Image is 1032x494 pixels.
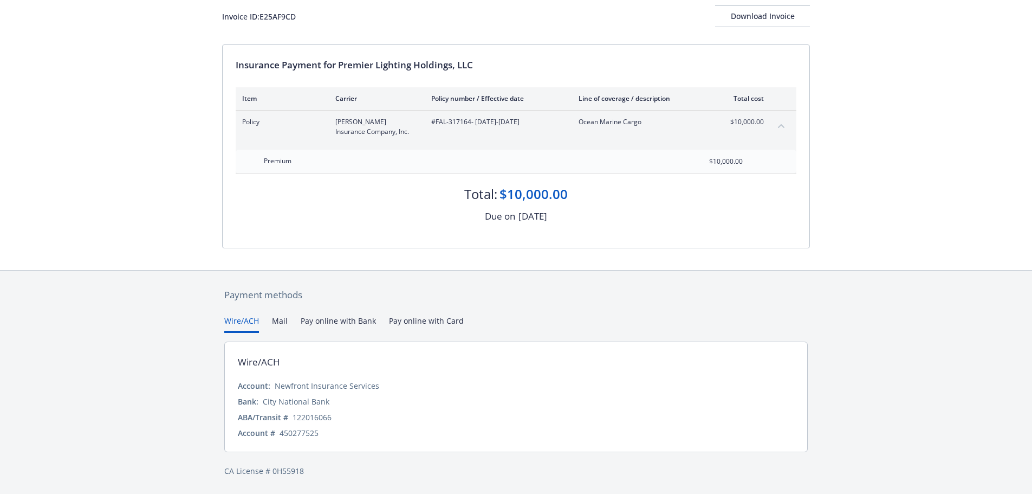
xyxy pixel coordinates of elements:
div: Policy[PERSON_NAME] Insurance Company, Inc.#FAL-317164- [DATE]-[DATE]Ocean Marine Cargo$10,000.00... [236,111,796,143]
button: Mail [272,315,288,333]
span: $10,000.00 [723,117,764,127]
button: Pay online with Card [389,315,464,333]
div: Insurance Payment for Premier Lighting Holdings, LLC [236,58,796,72]
div: Bank: [238,396,258,407]
div: 122016066 [293,412,332,423]
div: Policy number / Effective date [431,94,561,103]
div: Item [242,94,318,103]
span: #FAL-317164 - [DATE]-[DATE] [431,117,561,127]
div: [DATE] [518,209,547,223]
div: Download Invoice [715,6,810,27]
div: CA License # 0H55918 [224,465,808,477]
span: Ocean Marine Cargo [579,117,706,127]
div: Invoice ID: E25AF9CD [222,11,296,22]
div: Account: [238,380,270,392]
div: Carrier [335,94,414,103]
div: ABA/Transit # [238,412,288,423]
div: Payment methods [224,288,808,302]
div: Line of coverage / description [579,94,706,103]
button: Download Invoice [715,5,810,27]
button: Wire/ACH [224,315,259,333]
span: [PERSON_NAME] Insurance Company, Inc. [335,117,414,137]
div: Newfront Insurance Services [275,380,379,392]
div: Total: [464,185,497,203]
div: 450277525 [280,427,319,439]
span: Premium [264,156,291,165]
button: collapse content [773,117,790,134]
input: 0.00 [679,153,749,170]
div: Due on [485,209,515,223]
div: Account # [238,427,275,439]
div: Total cost [723,94,764,103]
div: $10,000.00 [499,185,568,203]
div: City National Bank [263,396,329,407]
span: Policy [242,117,318,127]
button: Pay online with Bank [301,315,376,333]
div: Wire/ACH [238,355,280,369]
